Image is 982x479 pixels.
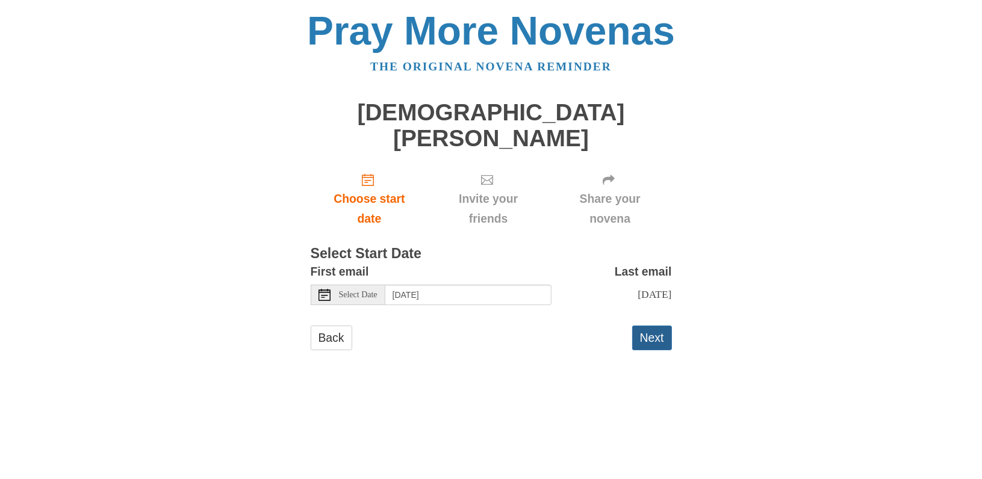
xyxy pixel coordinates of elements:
a: Back [311,326,352,350]
h1: [DEMOGRAPHIC_DATA][PERSON_NAME] [311,100,672,151]
div: Click "Next" to confirm your start date first. [428,163,548,235]
h3: Select Start Date [311,246,672,262]
span: [DATE] [638,288,671,300]
label: First email [311,262,369,282]
span: Choose start date [323,189,417,229]
div: Click "Next" to confirm your start date first. [548,163,672,235]
button: Next [632,326,672,350]
a: Choose start date [311,163,429,235]
a: The original novena reminder [370,60,612,73]
span: Share your novena [561,189,660,229]
span: Invite your friends [440,189,536,229]
label: Last email [615,262,672,282]
span: Select Date [339,291,378,299]
a: Pray More Novenas [307,8,675,53]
